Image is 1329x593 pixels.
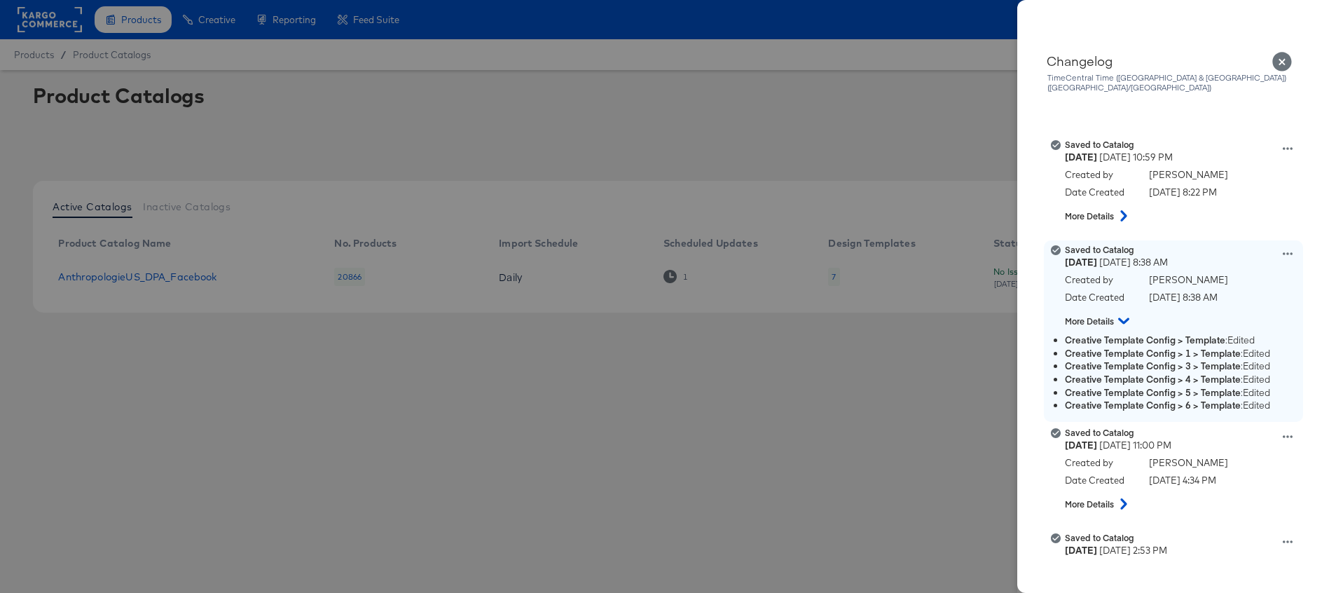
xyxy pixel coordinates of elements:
div: [PERSON_NAME] [1149,273,1228,287]
div: Date Created [1065,474,1135,487]
li: : Edited [1065,334,1300,347]
div: [DATE] 8:38 AM [1149,291,1218,304]
div: Created by [1065,168,1135,182]
div: [DATE] 8:22 PM [1149,186,1217,199]
strong: Creative Template Config > 1 > Template [1065,347,1241,360]
li: : Edited [1065,386,1300,400]
strong: Creative Template Config > 5 > Template [1065,386,1241,399]
strong: Creative Template Config > Template [1065,334,1225,346]
li: : Edited [1065,399,1300,412]
strong: [DATE] [1065,545,1097,556]
strong: [DATE] [1065,439,1097,451]
div: [DATE] 11:00 PM [1065,439,1300,452]
strong: More Details [1065,315,1114,327]
div: [DATE] 8:38 AM [1065,256,1300,269]
div: Date Created [1065,186,1135,199]
div: [DATE] 4:34 PM [1149,474,1216,487]
strong: Saved to Catalog [1065,139,1134,150]
div: [DATE] 10:59 PM [1065,151,1300,164]
strong: Creative Template Config > 6 > Template [1065,399,1241,411]
strong: Saved to Catalog [1065,427,1134,438]
div: Date Created [1065,291,1135,304]
strong: Saved to Catalog [1065,244,1134,255]
strong: [DATE] [1065,151,1097,163]
li: : Edited [1065,373,1300,386]
div: [DATE] 2:53 PM [1065,544,1300,557]
div: Created by [1065,273,1135,287]
div: [PERSON_NAME] [1149,456,1228,470]
li: : Edited [1065,360,1300,373]
strong: More Details [1065,210,1114,222]
strong: More Details [1065,498,1114,510]
div: Created by [1065,456,1135,470]
li: : Edited [1065,347,1300,360]
strong: [DATE] [1065,257,1097,268]
div: Time Central Time ([GEOGRAPHIC_DATA] & [GEOGRAPHIC_DATA]) ([GEOGRAPHIC_DATA]/[GEOGRAPHIC_DATA]) [1047,73,1293,93]
strong: Creative Template Config > 3 > Template [1065,360,1241,372]
button: Close [1262,42,1302,81]
div: [PERSON_NAME] [1149,168,1228,182]
div: Changelog [1047,53,1293,69]
strong: Creative Template Config > 4 > Template [1065,373,1241,386]
strong: Saved to Catalog [1065,532,1134,543]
